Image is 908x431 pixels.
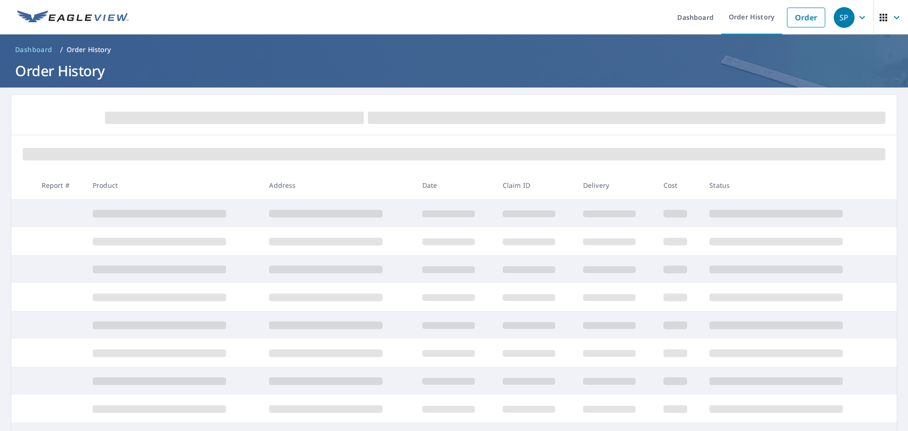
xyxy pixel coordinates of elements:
[495,171,576,199] th: Claim ID
[11,42,56,57] a: Dashboard
[11,42,897,57] nav: breadcrumb
[702,171,879,199] th: Status
[60,44,63,55] li: /
[576,171,656,199] th: Delivery
[17,10,129,25] img: EV Logo
[787,8,825,27] a: Order
[11,61,897,80] h1: Order History
[415,171,495,199] th: Date
[15,45,52,54] span: Dashboard
[85,171,262,199] th: Product
[34,171,85,199] th: Report #
[262,171,414,199] th: Address
[67,45,111,54] p: Order History
[834,7,855,28] div: SP
[656,171,702,199] th: Cost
